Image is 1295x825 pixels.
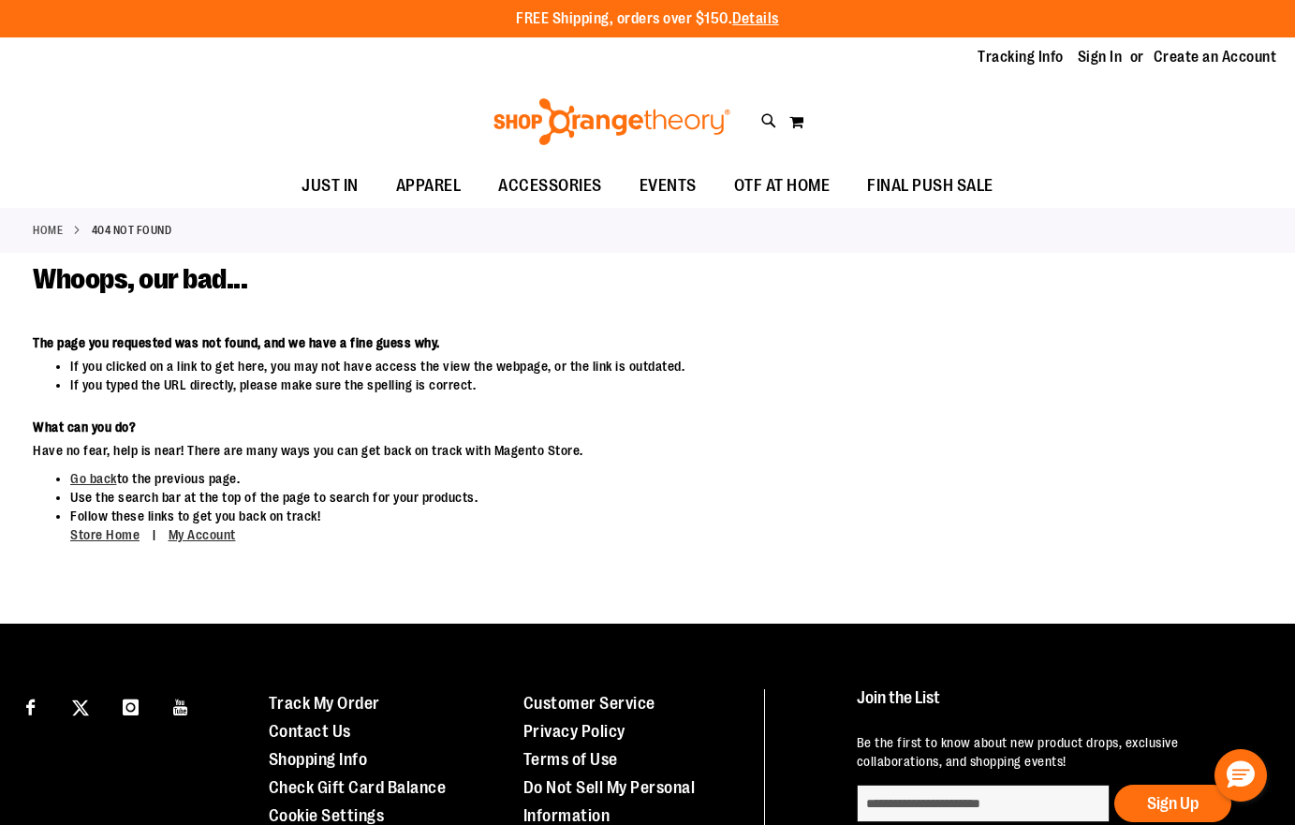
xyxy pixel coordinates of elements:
dt: The page you requested was not found, and we have a fine guess why. [33,333,1006,352]
a: Sign In [1078,47,1123,67]
p: FREE Shipping, orders over $150. [516,8,779,30]
input: enter email [857,785,1110,822]
button: Sign Up [1114,785,1231,822]
li: Follow these links to get you back on track! [70,507,1006,545]
img: Twitter [72,700,89,716]
a: Home [33,222,63,239]
a: Privacy Policy [523,722,625,741]
a: Terms of Use [523,750,618,769]
a: Visit our X page [65,689,97,722]
span: APPAREL [396,165,462,207]
dt: What can you do? [33,418,1006,436]
a: Contact Us [269,722,351,741]
a: Tracking Info [978,47,1064,67]
span: EVENTS [640,165,697,207]
span: | [143,519,166,552]
span: OTF AT HOME [734,165,831,207]
li: If you clicked on a link to get here, you may not have access the view the webpage, or the link i... [70,357,1006,376]
dd: Have no fear, help is near! There are many ways you can get back on track with Magento Store. [33,441,1006,460]
a: Track My Order [269,694,380,713]
a: Visit our Facebook page [14,689,47,722]
span: Sign Up [1147,794,1199,813]
a: Store Home [70,527,140,542]
a: Visit our Youtube page [165,689,198,722]
a: Shopping Info [269,750,368,769]
a: JUST IN [283,165,377,208]
a: APPAREL [377,165,480,208]
a: OTF AT HOME [715,165,849,208]
li: Use the search bar at the top of the page to search for your products. [70,488,1006,507]
a: Create an Account [1154,47,1277,67]
a: My Account [169,527,236,542]
a: FINAL PUSH SALE [848,165,1012,208]
a: EVENTS [621,165,715,208]
a: Cookie Settings [269,806,385,825]
li: If you typed the URL directly, please make sure the spelling is correct. [70,376,1006,394]
li: to the previous page. [70,469,1006,488]
a: Customer Service [523,694,655,713]
h4: Join the List [857,689,1260,724]
span: FINAL PUSH SALE [867,165,993,207]
a: Check Gift Card Balance [269,778,447,797]
button: Hello, have a question? Let’s chat. [1214,749,1267,802]
span: JUST IN [302,165,359,207]
a: Go back [70,471,117,486]
p: Be the first to know about new product drops, exclusive collaborations, and shopping events! [857,733,1260,771]
img: Shop Orangetheory [491,98,733,145]
strong: 404 Not Found [92,222,172,239]
a: Do Not Sell My Personal Information [523,778,696,825]
span: Whoops, our bad... [33,263,247,295]
a: ACCESSORIES [479,165,621,208]
span: ACCESSORIES [498,165,602,207]
a: Details [732,10,779,27]
a: Visit our Instagram page [114,689,147,722]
